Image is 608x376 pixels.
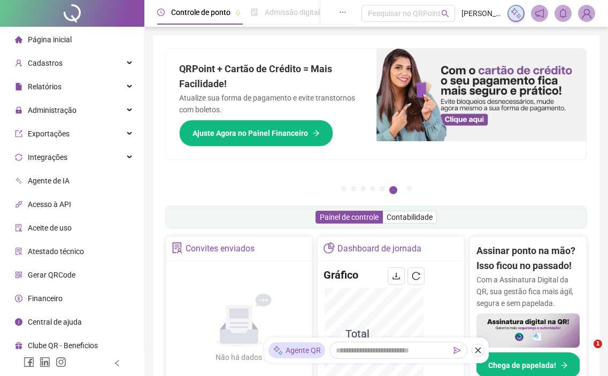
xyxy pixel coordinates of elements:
[193,127,308,139] span: Ajuste Agora no Painel Financeiro
[179,120,333,147] button: Ajuste Agora no Painel Financeiro
[488,359,556,371] span: Chega de papelada!
[476,313,580,348] img: banner%2F02c71560-61a6-44d4-94b9-c8ab97240462.png
[392,272,401,280] span: download
[389,186,397,194] button: 6
[113,359,121,367] span: left
[453,347,461,354] span: send
[28,341,98,350] span: Clube QR - Beneficios
[24,357,34,367] span: facebook
[510,7,522,19] img: sparkle-icon.fc2bf0ac1784a2077858766a79e2daf3.svg
[312,129,320,137] span: arrow-right
[324,242,335,254] span: pie-chart
[273,345,283,356] img: sparkle-icon.fc2bf0ac1784a2077858766a79e2daf3.svg
[28,247,84,256] span: Atestado técnico
[15,130,22,137] span: export
[251,9,258,16] span: file-done
[360,186,366,191] button: 3
[15,154,22,161] span: sync
[337,240,421,258] div: Dashboard de jornada
[235,10,241,16] span: pushpin
[535,9,544,18] span: notification
[28,82,61,91] span: Relatórios
[28,200,71,209] span: Acesso à API
[558,9,568,18] span: bell
[406,186,412,191] button: 7
[387,213,433,221] span: Contabilidade
[179,62,364,92] h2: QRPoint + Cartão de Crédito = Mais Facilidade!
[15,201,22,208] span: api
[560,362,568,369] span: arrow-right
[15,224,22,232] span: audit
[324,267,358,282] h4: Gráfico
[15,295,22,302] span: dollar
[376,49,587,141] img: banner%2F75947b42-3b94-469c-a360-407c2d3115d7.png
[461,7,501,19] span: [PERSON_NAME] gourmet
[15,106,22,114] span: lock
[15,59,22,67] span: user-add
[40,357,50,367] span: linkedin
[441,10,449,18] span: search
[28,129,70,138] span: Exportações
[412,272,420,280] span: reload
[190,351,288,363] div: Não há dados
[15,271,22,279] span: qrcode
[15,36,22,43] span: home
[339,9,347,16] span: ellipsis
[320,213,379,221] span: Painel de controle
[28,106,76,114] span: Administração
[28,294,63,303] span: Financeiro
[56,357,66,367] span: instagram
[28,35,72,44] span: Página inicial
[28,271,75,279] span: Gerar QRCode
[268,342,325,358] div: Agente QR
[28,177,70,185] span: Agente de IA
[594,340,602,348] span: 1
[179,92,364,116] p: Atualize sua forma de pagamento e evite transtornos com boletos.
[474,347,482,354] span: close
[476,243,580,274] h2: Assinar ponto na mão? Isso ficou no passado!
[15,248,22,255] span: solution
[380,186,385,191] button: 5
[172,242,183,254] span: solution
[351,186,356,191] button: 2
[28,59,63,67] span: Cadastros
[28,224,72,232] span: Aceite de uso
[265,8,320,17] span: Admissão digital
[15,318,22,326] span: info-circle
[186,240,255,258] div: Convites enviados
[15,83,22,90] span: file
[579,5,595,21] img: 85977
[171,8,230,17] span: Controle de ponto
[341,186,347,191] button: 1
[15,342,22,349] span: gift
[28,153,67,162] span: Integrações
[370,186,375,191] button: 4
[572,340,597,365] iframe: Intercom live chat
[157,9,165,16] span: clock-circle
[28,318,82,326] span: Central de ajuda
[476,274,580,309] p: Com a Assinatura Digital da QR, sua gestão fica mais ágil, segura e sem papelada.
